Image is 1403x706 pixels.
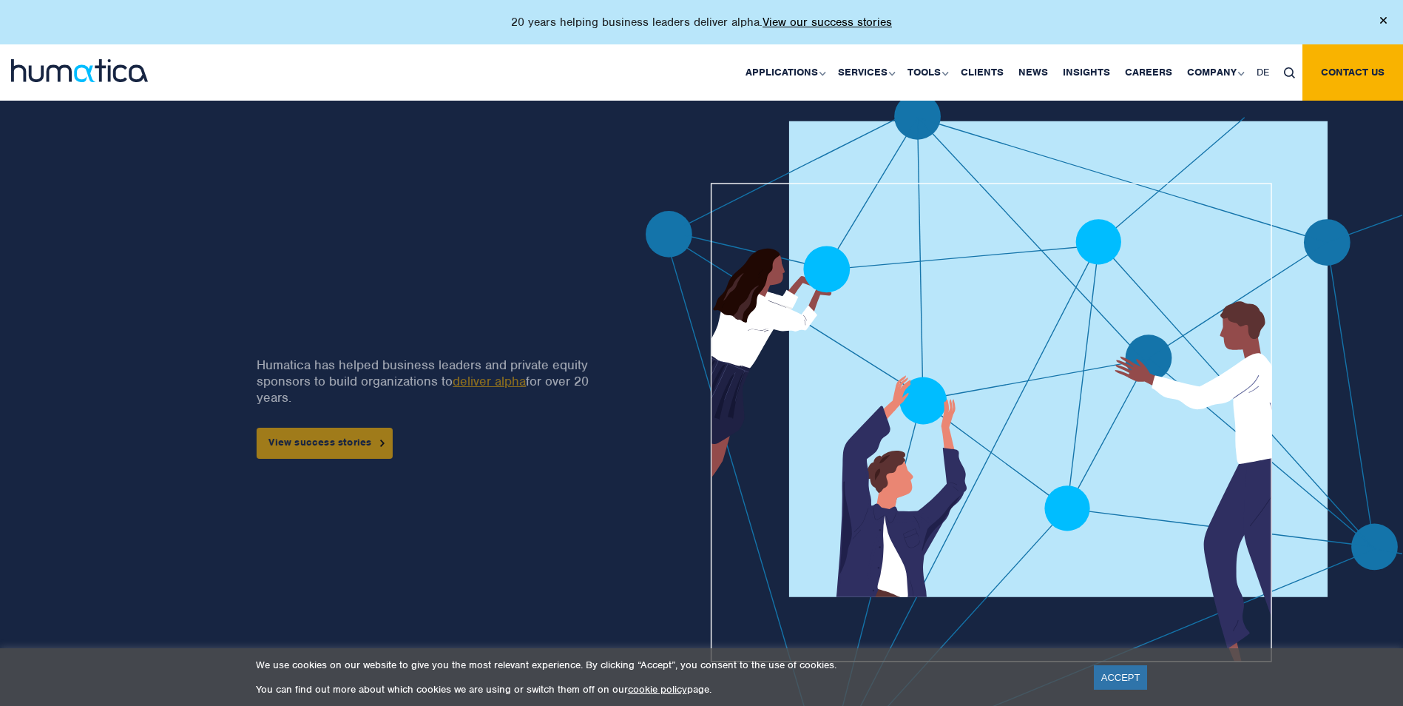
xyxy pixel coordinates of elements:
p: Humatica has helped business leaders and private equity sponsors to build organizations to for ov... [257,357,598,406]
a: deliver alpha [453,373,526,389]
a: Applications [738,44,831,101]
p: We use cookies on our website to give you the most relevant experience. By clicking “Accept”, you... [256,659,1075,671]
a: View success stories [257,428,393,459]
a: ACCEPT [1094,665,1148,690]
a: Contact us [1302,44,1403,101]
a: Services [831,44,900,101]
a: Company [1180,44,1249,101]
a: News [1011,44,1055,101]
a: Careers [1118,44,1180,101]
a: cookie policy [628,683,687,696]
img: arrowicon [380,440,385,446]
p: 20 years helping business leaders deliver alpha. [511,15,892,30]
a: Tools [900,44,953,101]
p: You can find out more about which cookies we are using or switch them off on our page. [256,683,1075,696]
a: Insights [1055,44,1118,101]
a: DE [1249,44,1277,101]
a: Clients [953,44,1011,101]
span: DE [1257,66,1269,78]
img: search_icon [1284,67,1295,78]
img: logo [11,59,148,82]
a: View our success stories [763,15,892,30]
